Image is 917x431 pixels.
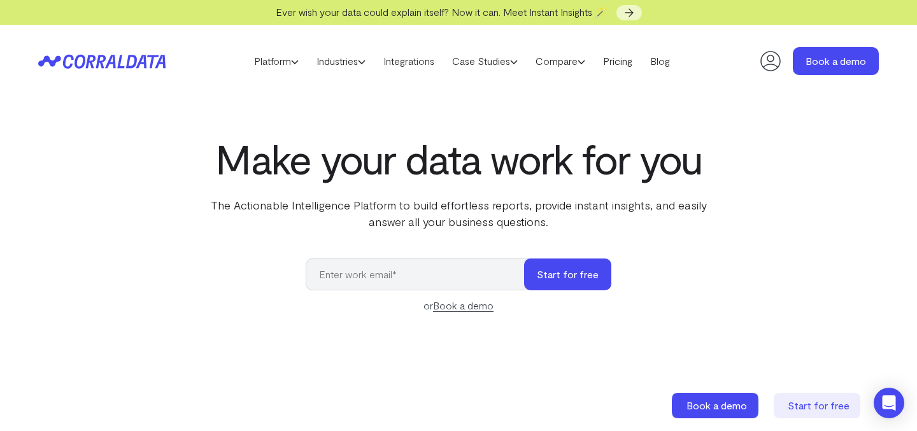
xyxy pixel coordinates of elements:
span: Start for free [788,399,849,411]
span: Ever wish your data could explain itself? Now it can. Meet Instant Insights 🪄 [276,6,608,18]
input: Enter work email* [306,258,537,290]
span: Book a demo [686,399,747,411]
button: Start for free [524,258,611,290]
p: The Actionable Intelligence Platform to build effortless reports, provide instant insights, and e... [199,197,718,230]
a: Pricing [594,52,641,71]
a: Case Studies [443,52,527,71]
a: Industries [308,52,374,71]
a: Platform [245,52,308,71]
a: Integrations [374,52,443,71]
a: Book a demo [672,393,761,418]
a: Book a demo [433,299,494,312]
div: Open Intercom Messenger [874,388,904,418]
div: or [306,298,611,313]
a: Book a demo [793,47,879,75]
a: Start for free [774,393,863,418]
a: Compare [527,52,594,71]
h1: Make your data work for you [199,136,718,181]
a: Blog [641,52,679,71]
